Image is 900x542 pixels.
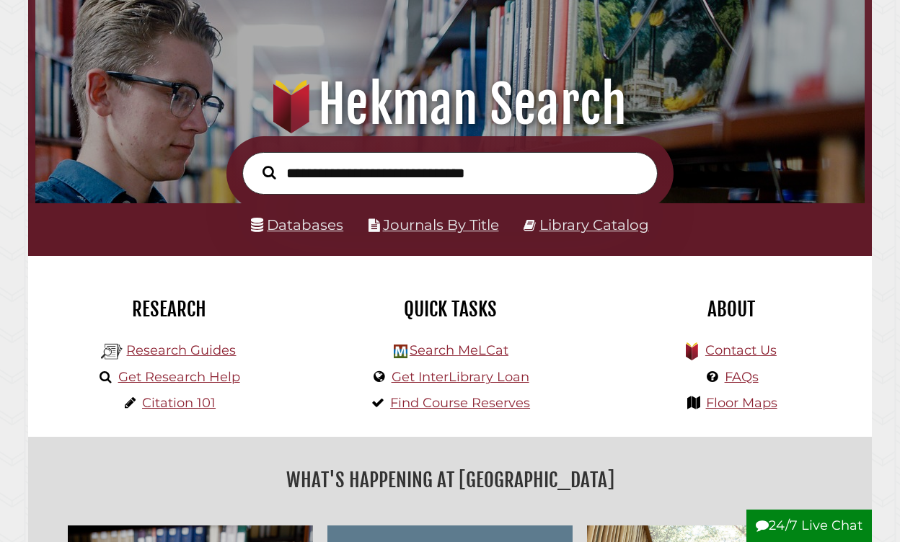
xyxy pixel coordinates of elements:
[706,395,777,411] a: Floor Maps
[101,341,123,363] img: Hekman Library Logo
[320,297,580,321] h2: Quick Tasks
[410,342,508,358] a: Search MeLCat
[118,369,240,385] a: Get Research Help
[601,297,861,321] h2: About
[539,216,649,234] a: Library Catalog
[251,216,343,234] a: Databases
[255,162,283,183] button: Search
[392,369,529,385] a: Get InterLibrary Loan
[725,369,759,385] a: FAQs
[383,216,499,234] a: Journals By Title
[39,463,861,497] h2: What's Happening at [GEOGRAPHIC_DATA]
[142,395,216,411] a: Citation 101
[39,297,299,321] h2: Research
[262,166,276,180] i: Search
[49,73,852,136] h1: Hekman Search
[390,395,530,411] a: Find Course Reserves
[394,345,407,358] img: Hekman Library Logo
[705,342,777,358] a: Contact Us
[126,342,236,358] a: Research Guides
